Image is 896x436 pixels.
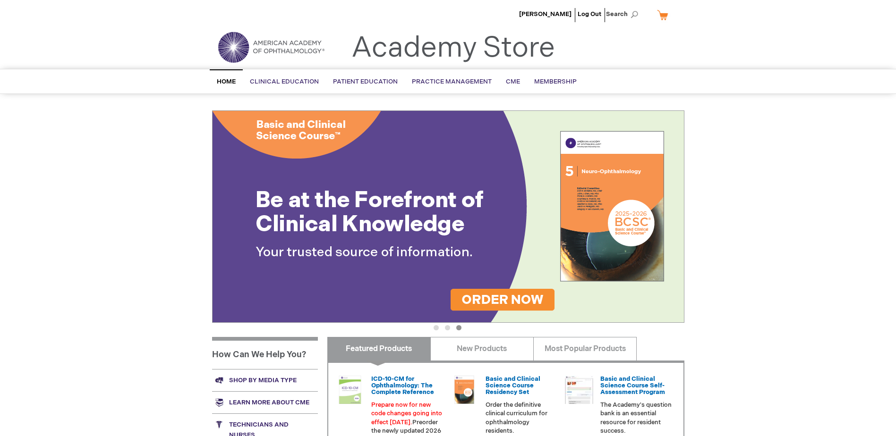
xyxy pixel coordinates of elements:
[600,401,672,436] p: The Academy's question bank is an essential resource for resident success.
[371,401,442,426] font: Prepare now for new code changes going into effect [DATE].
[430,337,534,361] a: New Products
[450,376,478,404] img: 02850963u_47.png
[456,325,461,330] button: 3 of 3
[578,10,601,18] a: Log Out
[486,375,540,396] a: Basic and Clinical Science Course Residency Set
[434,325,439,330] button: 1 of 3
[412,78,492,85] span: Practice Management
[351,31,555,65] a: Academy Store
[600,375,665,396] a: Basic and Clinical Science Course Self-Assessment Program
[250,78,319,85] span: Clinical Education
[445,325,450,330] button: 2 of 3
[486,401,557,436] p: Order the definitive clinical curriculum for ophthalmology residents.
[606,5,642,24] span: Search
[506,78,520,85] span: CME
[217,78,236,85] span: Home
[533,337,637,361] a: Most Popular Products
[333,78,398,85] span: Patient Education
[565,376,593,404] img: bcscself_20.jpg
[371,375,434,396] a: ICD-10-CM for Ophthalmology: The Complete Reference
[534,78,577,85] span: Membership
[212,391,318,413] a: Learn more about CME
[212,337,318,369] h1: How Can We Help You?
[336,376,364,404] img: 0120008u_42.png
[327,337,431,361] a: Featured Products
[519,10,572,18] a: [PERSON_NAME]
[212,369,318,391] a: Shop by media type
